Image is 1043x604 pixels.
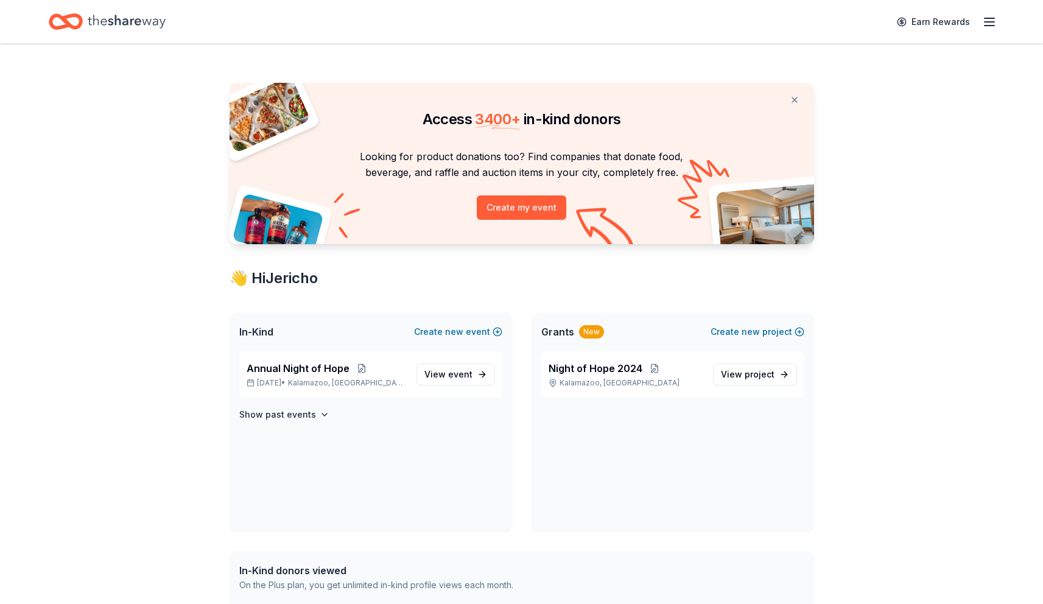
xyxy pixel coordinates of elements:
[541,325,574,339] span: Grants
[448,369,472,379] span: event
[475,110,520,128] span: 3400 +
[247,361,349,376] span: Annual Night of Hope
[579,325,604,339] div: New
[477,195,566,220] button: Create my event
[424,367,472,382] span: View
[239,563,513,578] div: In-Kind donors viewed
[423,110,621,128] span: Access in-kind donors
[247,378,407,388] p: [DATE] •
[549,378,703,388] p: Kalamazoo, [GEOGRAPHIC_DATA]
[742,325,760,339] span: new
[745,369,774,379] span: project
[239,578,513,592] div: On the Plus plan, you get unlimited in-kind profile views each month.
[414,325,502,339] button: Createnewevent
[445,325,463,339] span: new
[244,149,799,181] p: Looking for product donations too? Find companies that donate food, beverage, and raffle and auct...
[239,325,273,339] span: In-Kind
[239,407,316,422] h4: Show past events
[890,11,977,33] a: Earn Rewards
[49,7,166,36] a: Home
[713,363,797,385] a: View project
[230,269,814,288] div: 👋 Hi Jericho
[416,363,495,385] a: View event
[288,378,406,388] span: Kalamazoo, [GEOGRAPHIC_DATA]
[721,367,774,382] span: View
[239,407,329,422] button: Show past events
[216,75,311,153] img: Pizza
[711,325,804,339] button: Createnewproject
[576,208,637,253] img: Curvy arrow
[549,361,642,376] span: Night of Hope 2024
